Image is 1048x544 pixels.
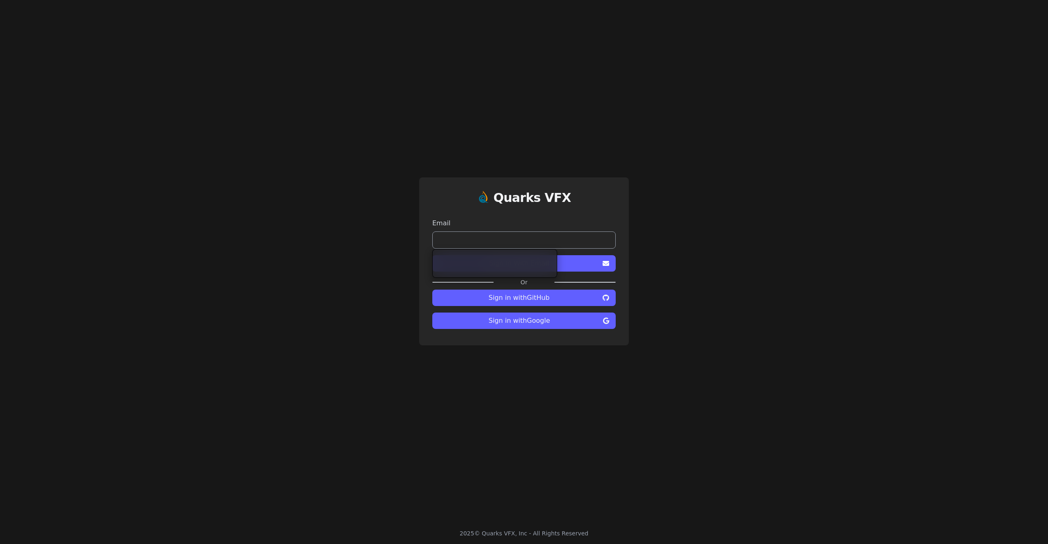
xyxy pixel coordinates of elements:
[439,293,599,303] span: Sign in with GitHub
[494,278,554,286] label: Or
[432,218,616,228] label: Email
[493,190,571,205] h1: Quarks VFX
[439,316,600,326] span: Sign in with Google
[432,313,616,329] button: Sign in withGoogle
[460,529,589,537] div: 2025 © Quarks VFX, Inc - All Rights Reserved
[493,190,571,212] a: Quarks VFX
[432,290,616,306] button: Sign in withGitHub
